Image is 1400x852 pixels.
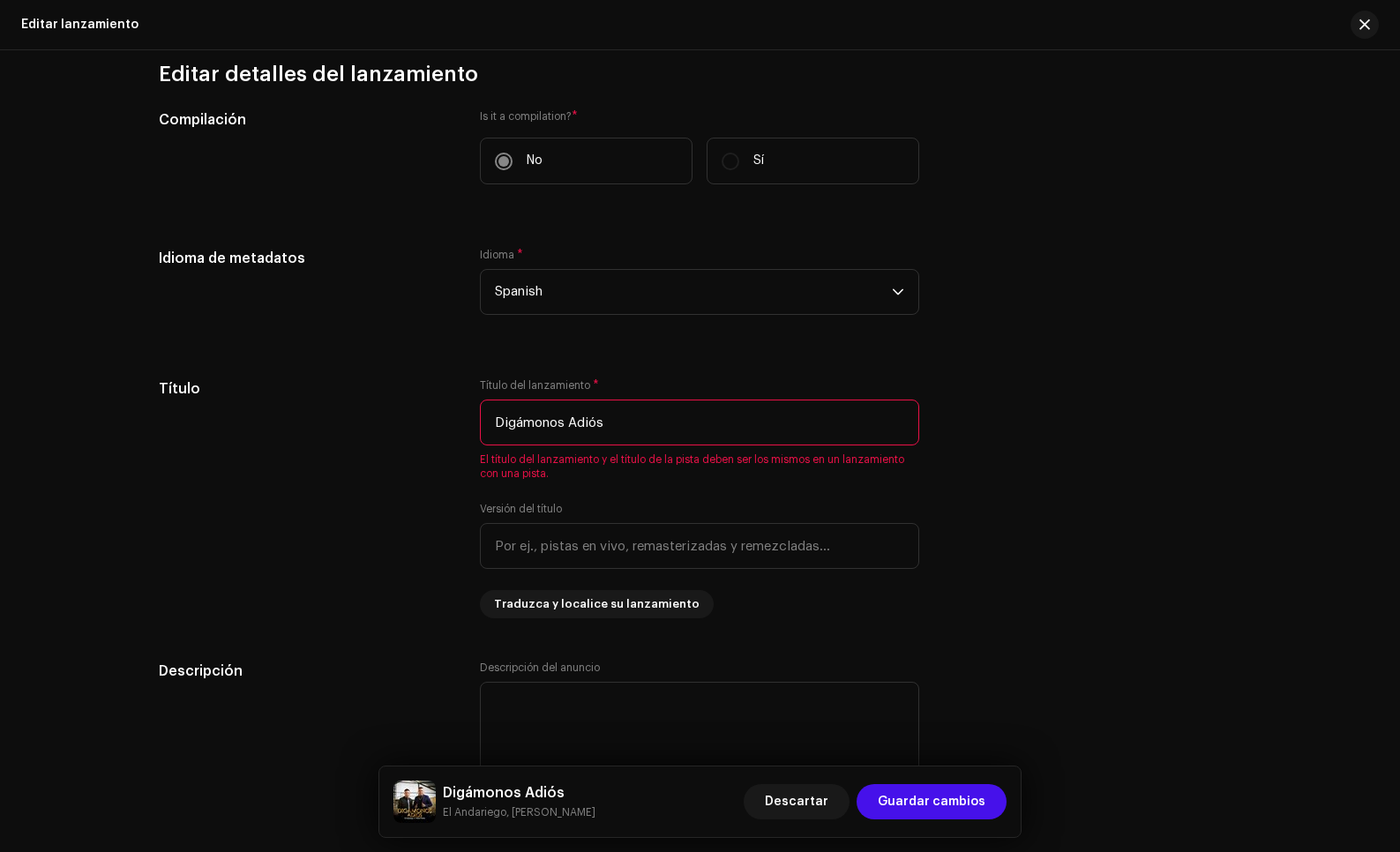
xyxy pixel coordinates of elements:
[159,661,453,682] h5: Descripción
[765,784,828,819] span: Descartar
[159,378,453,400] h5: Título
[878,784,985,819] span: Guardar cambios
[480,248,523,262] label: Idioma
[744,784,850,819] button: Descartar
[753,152,764,170] p: Sí
[892,270,904,314] div: dropdown trigger
[857,784,1007,819] button: Guardar cambios
[480,590,714,618] button: Traduzca y localice su lanzamiento
[495,270,892,314] span: Spanish
[393,781,436,823] img: 47e1e307-c4a0-4bb2-a284-caa6809234a3
[443,803,595,821] small: Digámonos Adiós
[480,661,600,675] label: Descripción del anuncio
[480,452,919,481] span: El título del lanzamiento y el título de la pista deben ser los mismos en un lanzamiento con una ...
[159,248,453,269] h5: Idioma de metadatos
[480,378,599,392] label: Título del lanzamiento
[480,523,919,569] input: Por ej., pistas en vivo, remasterizadas y remezcladas...
[527,152,543,170] p: No
[494,587,700,622] span: Traduzca y localice su lanzamiento
[159,60,1242,88] h3: Editar detalles del lanzamiento
[480,109,919,123] label: Is it a compilation?
[443,782,595,803] h5: Digámonos Adiós
[480,400,919,445] input: por ejemplo: mi gran canción
[480,502,562,516] label: Versión del título
[159,109,453,131] h5: Compilación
